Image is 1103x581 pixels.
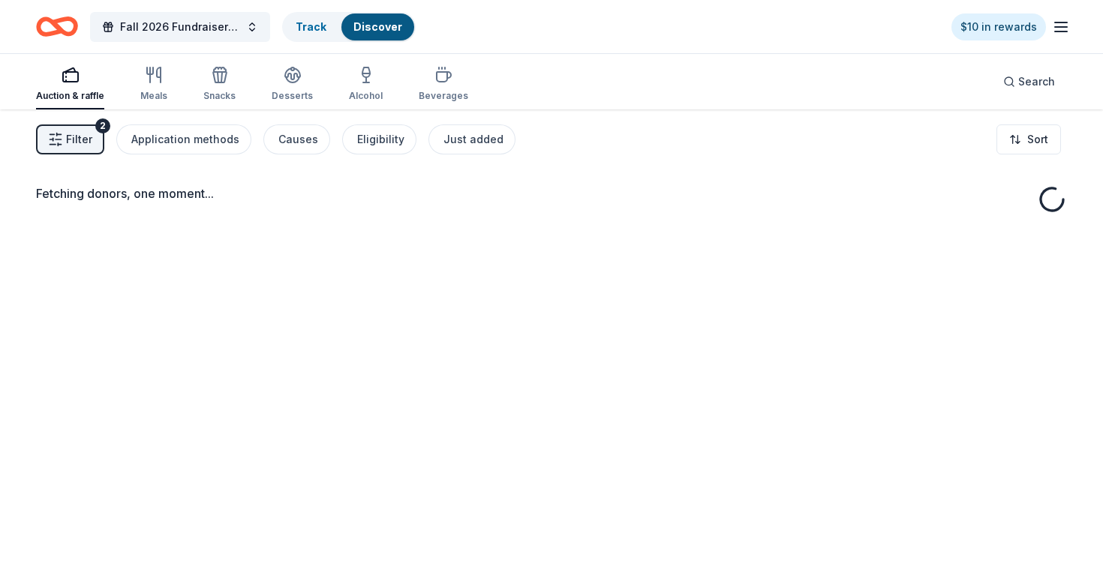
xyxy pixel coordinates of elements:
span: Search [1018,73,1055,91]
div: Auction & raffle [36,90,104,102]
span: Sort [1027,130,1048,148]
button: Sort [996,124,1061,154]
button: TrackDiscover [282,12,416,42]
a: Track [296,20,326,33]
button: Alcohol [349,60,383,109]
button: Search [991,67,1067,97]
div: Meals [140,90,167,102]
button: Application methods [116,124,251,154]
div: Application methods [131,130,239,148]
button: Snacks [203,60,236,109]
a: Home [36,9,78,44]
div: 2 [95,118,110,133]
button: Auction & raffle [36,60,104,109]
button: Just added [428,124,515,154]
div: Beverages [419,90,468,102]
button: Filter2 [36,124,104,154]
a: $10 in rewards [951,13,1046,40]
button: Eligibility [342,124,416,154]
a: Discover [353,20,402,33]
button: Fall 2026 Fundraiser for SFYC [90,12,270,42]
div: Fetching donors, one moment... [36,184,1067,202]
div: Snacks [203,90,236,102]
button: Beverages [419,60,468,109]
div: Alcohol [349,90,383,102]
button: Desserts [272,60,313,109]
span: Filter [66,130,92,148]
button: Causes [263,124,330,154]
div: Eligibility [357,130,404,148]
div: Just added [443,130,503,148]
div: Causes [278,130,318,148]
span: Fall 2026 Fundraiser for SFYC [120,18,240,36]
button: Meals [140,60,167,109]
div: Desserts [272,90,313,102]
